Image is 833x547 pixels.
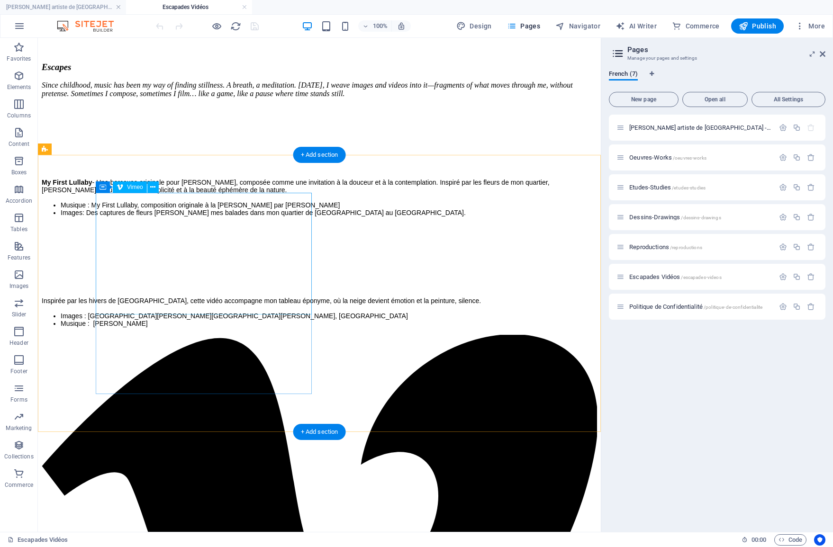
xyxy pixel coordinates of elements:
[673,155,706,161] span: /oeuvres-works
[6,424,32,432] p: Marketing
[779,124,787,132] div: Settings
[7,83,31,91] p: Elements
[742,534,767,546] h6: Session time
[54,20,126,32] img: Editor Logo
[779,153,787,161] div: Settings
[807,183,815,191] div: Remove
[807,153,815,161] div: Remove
[793,303,801,311] div: Duplicate
[807,273,815,281] div: Remove
[793,213,801,221] div: Duplicate
[681,215,721,220] span: /dessins-drawings
[779,534,802,546] span: Code
[629,273,722,280] span: Click to open page
[230,20,241,32] button: reload
[629,154,706,161] span: Click to open page
[609,92,679,107] button: New page
[807,213,815,221] div: Remove
[626,304,774,310] div: Politique de Confidentialité/politique-de-confidentialite
[807,243,815,251] div: Remove
[793,243,801,251] div: Duplicate
[670,245,702,250] span: /reproductions
[814,534,825,546] button: Usercentrics
[731,18,784,34] button: Publish
[626,154,774,161] div: Oeuvres-Works/oeuvres-works
[626,244,774,250] div: Reproductions/reproductions
[774,534,806,546] button: Code
[293,424,346,440] div: + Add section
[6,197,32,205] p: Accordion
[793,124,801,132] div: Duplicate
[293,147,346,163] div: + Add section
[795,21,825,31] span: More
[626,184,774,190] div: Etudes-Studies/etudes-studies
[758,536,760,543] span: :
[9,282,29,290] p: Images
[372,20,388,32] h6: 100%
[397,22,406,30] i: On resize automatically adjust zoom level to fit chosen device.
[616,21,657,31] span: AI Writer
[793,153,801,161] div: Duplicate
[8,254,30,261] p: Features
[503,18,544,34] button: Pages
[668,18,724,34] button: Commerce
[807,303,815,311] div: Remove
[752,92,825,107] button: All Settings
[11,169,27,176] p: Boxes
[230,21,241,32] i: Reload page
[358,20,392,32] button: 100%
[779,183,787,191] div: Settings
[8,534,68,546] a: Click to cancel selection. Double-click to open Pages
[626,274,774,280] div: Escapades Vidéos/escapades-videos
[10,396,27,404] p: Forms
[756,97,821,102] span: All Settings
[629,124,804,131] span: Click to open page
[126,2,252,12] h4: Escapades Vidéos
[4,453,33,460] p: Collections
[612,18,661,34] button: AI Writer
[9,339,28,347] p: Header
[672,21,720,31] span: Commerce
[507,21,540,31] span: Pages
[555,21,600,31] span: Navigator
[793,273,801,281] div: Duplicate
[456,21,492,31] span: Design
[629,303,762,310] span: Click to open page
[453,18,496,34] button: Design
[682,92,748,107] button: Open all
[779,243,787,251] div: Settings
[7,55,31,63] p: Favorites
[779,303,787,311] div: Settings
[9,140,29,148] p: Content
[791,18,829,34] button: More
[672,185,706,190] span: /etudes-studies
[626,214,774,220] div: Dessins-Drawings/dessins-drawings
[552,18,604,34] button: Navigator
[211,20,222,32] button: Click here to leave preview mode and continue editing
[7,112,31,119] p: Columns
[779,213,787,221] div: Settings
[629,184,706,191] span: Click to open page
[779,273,787,281] div: Settings
[609,68,638,81] span: French (7)
[609,70,825,88] div: Language Tabs
[10,368,27,375] p: Footer
[752,534,766,546] span: 00 00
[627,54,806,63] h3: Manage your pages and settings
[627,45,825,54] h2: Pages
[629,243,702,251] span: Click to open page
[739,21,776,31] span: Publish
[629,214,721,221] span: Click to open page
[453,18,496,34] div: Design (Ctrl+Alt+Y)
[704,305,762,310] span: /politique-de-confidentialite
[10,225,27,233] p: Tables
[127,184,143,190] span: Vimeo
[12,311,27,318] p: Slider
[613,97,674,102] span: New page
[807,124,815,132] div: The startpage cannot be deleted
[793,183,801,191] div: Duplicate
[687,97,743,102] span: Open all
[681,275,721,280] span: /escapades-videos
[626,125,774,131] div: [PERSON_NAME] artiste de [GEOGRAPHIC_DATA] - Site Officiel
[5,481,33,489] p: Commerce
